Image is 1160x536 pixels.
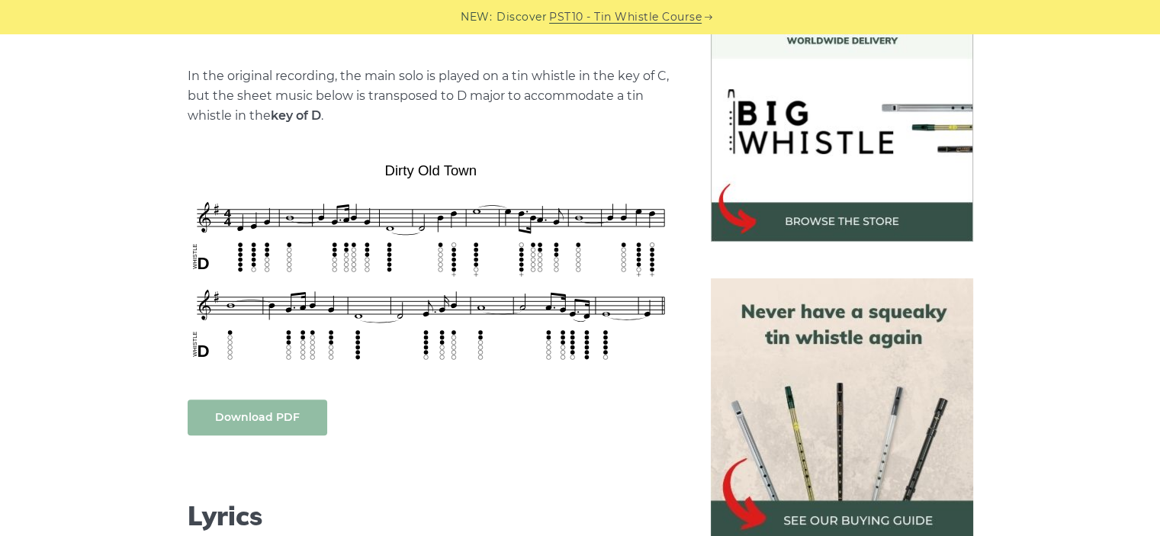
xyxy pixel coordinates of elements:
[271,108,321,123] strong: key of D
[549,8,702,26] a: PST10 - Tin Whistle Course
[188,501,674,532] h2: Lyrics
[461,8,492,26] span: NEW:
[188,157,674,368] img: Dirty Old Town Tin Whistle Tab & Sheet Music
[188,69,669,123] span: In the original recording, the main solo is played on a tin whistle in the key of C, but the shee...
[188,400,327,435] a: Download PDF
[496,8,547,26] span: Discover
